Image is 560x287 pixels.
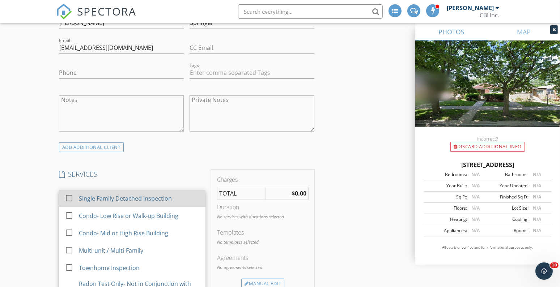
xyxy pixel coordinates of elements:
[79,264,140,272] div: Townhome Inspection
[488,205,529,211] div: Lot Size:
[426,205,467,211] div: Floors:
[56,4,72,20] img: The Best Home Inspection Software - Spectora
[415,136,560,142] div: Incorrect?
[480,12,499,19] div: CBI Inc.
[59,170,205,179] h4: SERVICES
[471,216,480,222] span: N/A
[447,4,494,12] div: [PERSON_NAME]
[217,187,266,200] td: TOTAL
[292,189,306,197] strong: $0.00
[533,194,541,200] span: N/A
[415,40,560,145] img: streetview
[79,211,178,220] div: Condo- Low Rise or Walk-up Building
[471,227,480,234] span: N/A
[56,10,136,25] a: SPECTORA
[533,227,541,234] span: N/A
[217,203,309,211] div: Duration
[79,194,172,203] div: Single Family Detached Inspection
[217,214,309,220] p: No services with durations selected
[59,142,124,152] div: ADD ADDITIONAL client
[424,245,551,250] p: All data is unverified and for informational purposes only.
[426,171,467,178] div: Bedrooms:
[488,23,560,40] a: MAP
[238,4,383,19] input: Search everything...
[415,23,488,40] a: PHOTOS
[217,264,309,271] p: No agreements selected
[471,183,480,189] span: N/A
[471,205,480,211] span: N/A
[533,183,541,189] span: N/A
[426,194,467,200] div: Sq Ft:
[488,216,529,223] div: Cooling:
[471,194,480,200] span: N/A
[533,205,541,211] span: N/A
[217,175,309,184] div: Charges
[488,171,529,178] div: Bathrooms:
[77,4,136,19] span: SPECTORA
[424,160,551,169] div: [STREET_ADDRESS]
[79,229,168,237] div: Condo- Mid or High Rise Building
[426,216,467,223] div: Heating:
[217,239,309,245] p: No templates selected
[535,262,553,280] iframe: Intercom live chat
[471,171,480,177] span: N/A
[488,183,529,189] div: Year Updated:
[217,228,309,237] div: Templates
[488,194,529,200] div: Finished Sq Ft:
[426,183,467,189] div: Year Built:
[79,246,143,255] div: Multi-unit / Multi-Family
[450,142,525,152] div: Discard Additional info
[426,227,467,234] div: Appliances:
[533,171,541,177] span: N/A
[550,262,559,268] span: 10
[533,216,541,222] span: N/A
[217,253,309,262] div: Agreements
[488,227,529,234] div: Rooms:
